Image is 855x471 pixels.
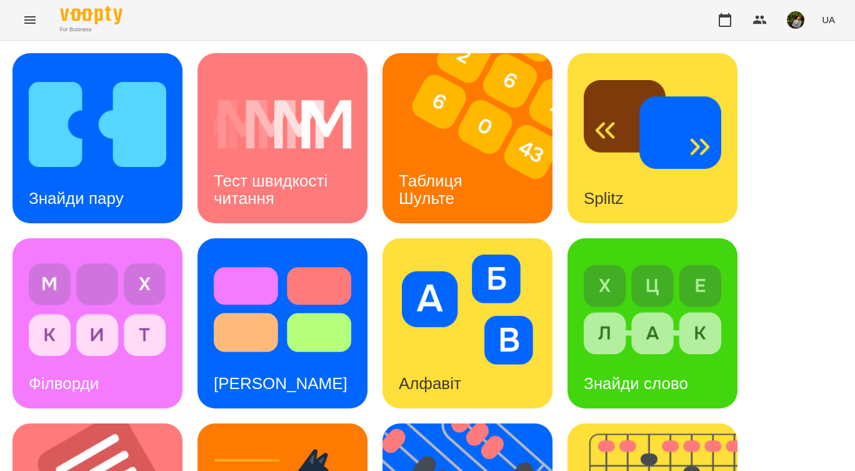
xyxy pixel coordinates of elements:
[399,171,467,207] h3: Таблиця Шульте
[584,374,688,393] h3: Знайди слово
[584,69,721,180] img: Splitz
[197,238,367,408] a: Тест Струпа[PERSON_NAME]
[29,189,124,208] h3: Знайди пару
[399,255,536,365] img: Алфавіт
[382,53,568,223] img: Таблиця Шульте
[584,255,721,365] img: Знайди слово
[214,69,351,180] img: Тест швидкості читання
[12,238,182,408] a: ФілвордиФілворди
[399,374,461,393] h3: Алфавіт
[214,171,332,207] h3: Тест швидкості читання
[584,189,624,208] h3: Splitz
[60,26,122,34] span: For Business
[214,374,347,393] h3: [PERSON_NAME]
[382,53,552,223] a: Таблиця ШультеТаблиця Шульте
[382,238,552,408] a: АлфавітАлфавіт
[787,11,804,29] img: b75e9dd987c236d6cf194ef640b45b7d.jpg
[29,374,99,393] h3: Філворди
[29,69,166,180] img: Знайди пару
[567,238,737,408] a: Знайди словоЗнайди слово
[29,255,166,365] img: Філворди
[214,255,351,365] img: Тест Струпа
[15,5,45,35] button: Menu
[12,53,182,223] a: Знайди паруЗнайди пару
[822,13,835,26] span: UA
[567,53,737,223] a: SplitzSplitz
[197,53,367,223] a: Тест швидкості читанняТест швидкості читання
[60,6,122,24] img: Voopty Logo
[817,8,840,31] button: UA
